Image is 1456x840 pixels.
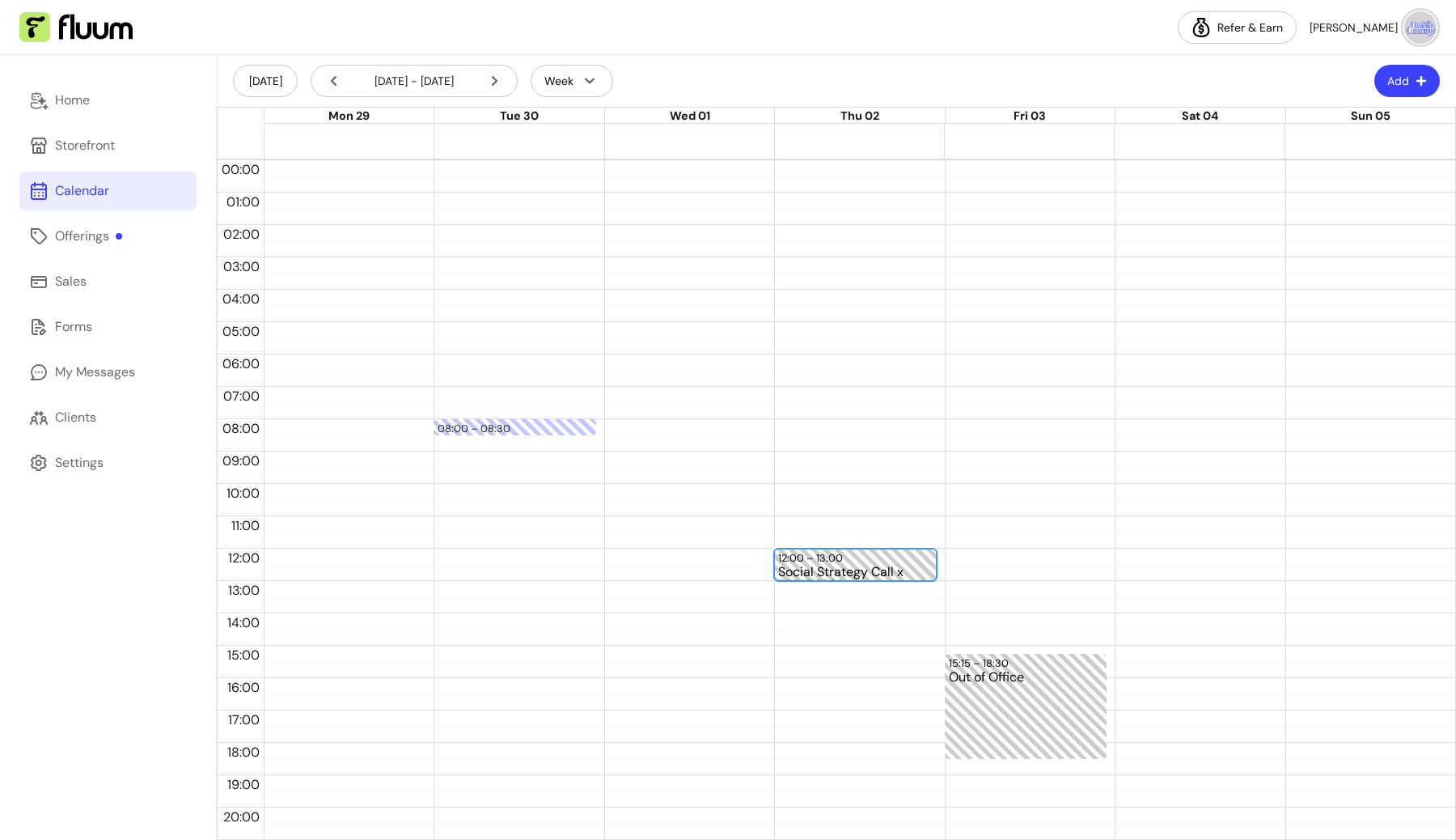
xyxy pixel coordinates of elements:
[219,226,264,243] span: 02:00
[949,655,1013,671] div: 15:15 – 18:30
[19,353,197,392] a: My Messages
[19,398,197,437] a: Clients
[1014,108,1046,123] span: Fri 03
[55,363,135,382] div: My Messages
[19,12,133,43] img: Fluum Logo
[500,108,539,123] span: Tue 30
[223,647,264,664] span: 15:00
[222,485,264,502] span: 10:00
[218,420,264,437] span: 08:00
[1178,11,1297,44] a: Refer & Earn
[1351,108,1390,125] button: Sun 05
[218,323,264,340] span: 05:00
[218,452,264,469] span: 09:00
[223,776,264,793] span: 19:00
[1310,11,1437,44] button: avatar[PERSON_NAME]
[227,517,264,534] span: 11:00
[219,388,264,405] span: 07:00
[55,136,115,155] div: Storefront
[222,193,264,210] span: 01:00
[19,308,197,346] a: Forms
[19,217,197,256] a: Offerings
[55,227,122,246] div: Offerings
[55,91,90,110] div: Home
[224,711,264,728] span: 17:00
[55,181,109,201] div: Calendar
[218,291,264,308] span: 04:00
[324,71,504,91] div: [DATE] - [DATE]
[218,161,264,178] span: 00:00
[233,65,298,97] button: [DATE]
[55,453,104,473] div: Settings
[1182,108,1218,123] span: Sat 04
[19,81,197,120] a: Home
[531,65,613,97] button: Week
[840,108,879,125] button: Thu 02
[55,317,92,337] div: Forms
[224,549,264,566] span: 12:00
[223,679,264,696] span: 16:00
[778,550,847,566] div: 12:00 – 13:00
[219,808,264,825] span: 20:00
[670,108,710,123] span: Wed 01
[328,108,370,125] button: Mon 29
[778,566,932,579] div: Social Strategy Call x EERIEISSSS
[218,355,264,372] span: 06:00
[774,549,936,581] div: 12:00 – 13:00Social Strategy Call x EERIEISSSS
[19,443,197,482] a: Settings
[19,262,197,301] a: Sales
[949,671,1103,757] div: Out of Office
[670,108,710,125] button: Wed 01
[19,172,197,210] a: Calendar
[1374,65,1440,97] button: Add
[1310,19,1398,36] span: [PERSON_NAME]
[223,614,264,631] span: 14:00
[328,108,370,123] span: Mon 29
[1351,108,1390,123] span: Sun 05
[219,258,264,275] span: 03:00
[224,582,264,599] span: 13:00
[19,126,197,165] a: Storefront
[1404,11,1437,44] img: avatar
[438,421,591,436] div: 08:00 – 08:30
[840,108,879,123] span: Thu 02
[223,744,264,761] span: 18:00
[500,108,539,125] button: Tue 30
[55,408,96,427] div: Clients
[434,419,595,435] div: 08:00 – 08:30
[1014,108,1046,125] button: Fri 03
[1182,108,1218,125] button: Sat 04
[945,654,1107,759] div: 15:15 – 18:30Out of Office
[55,272,87,291] div: Sales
